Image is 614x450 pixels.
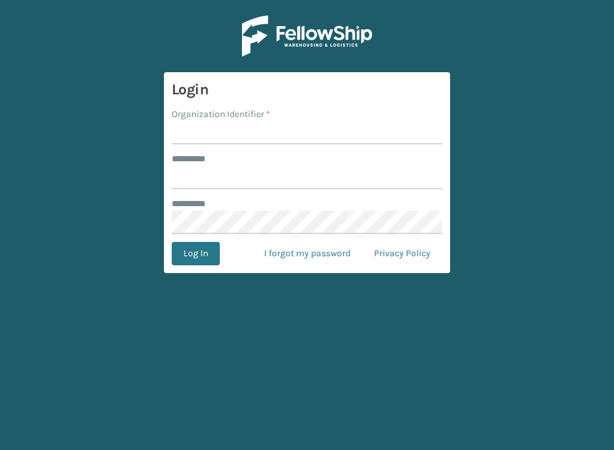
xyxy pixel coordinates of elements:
[362,242,442,265] a: Privacy Policy
[252,242,362,265] a: I forgot my password
[242,16,372,57] img: Logo
[172,242,220,265] button: Log In
[172,80,442,99] h3: Login
[172,107,270,121] label: Organization Identifier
